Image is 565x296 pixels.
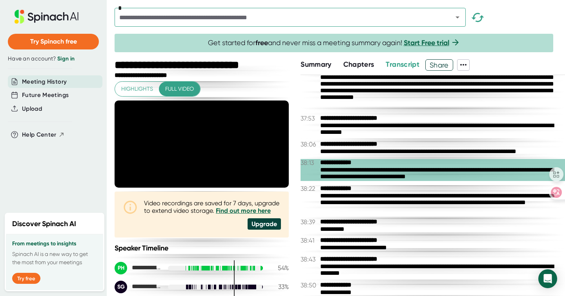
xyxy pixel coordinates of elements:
[269,283,289,291] div: 33 %
[301,60,331,69] span: Summary
[159,82,200,96] button: Full video
[404,38,449,47] a: Start Free trial
[22,77,67,86] button: Meeting History
[425,59,453,71] button: Share
[301,218,318,226] span: 38:39
[301,237,318,244] span: 38:41
[12,273,40,284] button: Try free
[115,262,162,274] div: Pablo Casas de la Huerta
[30,38,77,45] span: Try Spinach free
[208,38,460,48] span: Get started for and never miss a meeting summary again!
[343,60,374,69] span: Chapters
[269,264,289,272] div: 54 %
[301,141,318,148] span: 38:06
[538,269,557,288] div: Open Intercom Messenger
[301,159,318,166] span: 38:13
[301,115,318,122] span: 37:53
[121,84,153,94] span: Highlights
[343,59,374,70] button: Chapters
[386,59,419,70] button: Transcript
[22,130,56,139] span: Help Center
[426,58,453,72] span: Share
[144,199,281,214] div: Video recordings are saved for 7 days, upgrade to extend video storage.
[452,12,463,23] button: Open
[301,281,318,289] span: 38:50
[301,59,331,70] button: Summary
[12,241,97,247] h3: From meetings to insights
[255,38,268,47] b: free
[57,55,75,62] a: Sign in
[22,91,69,100] button: Future Meetings
[301,256,318,263] span: 38:43
[165,84,194,94] span: Full video
[115,281,162,293] div: Sidney Garcia
[22,104,42,113] button: Upload
[115,262,127,274] div: PH
[8,55,99,62] div: Have an account?
[248,218,281,230] div: Upgrade
[8,34,99,49] button: Try Spinach free
[216,207,271,214] a: Find out more here
[115,244,289,252] div: Speaker Timeline
[115,82,159,96] button: Highlights
[12,219,76,229] h2: Discover Spinach AI
[301,185,318,192] span: 38:22
[115,281,127,293] div: SG
[22,130,65,139] button: Help Center
[386,60,419,69] span: Transcript
[12,250,97,267] p: Spinach AI is a new way to get the most from your meetings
